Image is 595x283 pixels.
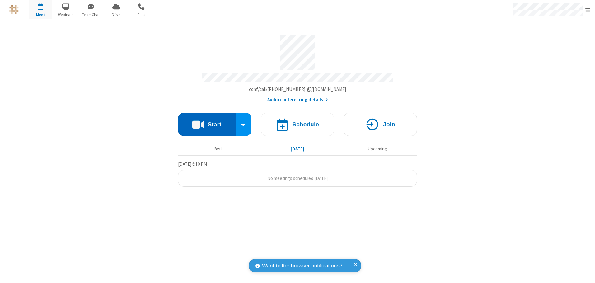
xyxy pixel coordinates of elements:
section: Account details [178,31,417,103]
span: Calls [130,12,153,17]
h4: Schedule [292,121,319,127]
span: Want better browser notifications? [262,262,342,270]
h4: Join [383,121,395,127]
div: Start conference options [236,113,252,136]
button: Upcoming [340,143,415,155]
section: Today's Meetings [178,160,417,187]
button: Schedule [261,113,334,136]
h4: Start [208,121,221,127]
span: Copy my meeting room link [249,86,346,92]
span: No meetings scheduled [DATE] [267,175,328,181]
img: QA Selenium DO NOT DELETE OR CHANGE [9,5,19,14]
button: [DATE] [260,143,335,155]
button: Audio conferencing details [267,96,328,103]
span: Webinars [54,12,77,17]
span: Drive [105,12,128,17]
button: Copy my meeting room linkCopy my meeting room link [249,86,346,93]
span: Meet [29,12,52,17]
button: Join [344,113,417,136]
button: Start [178,113,236,136]
span: [DATE] 6:10 PM [178,161,207,167]
button: Past [180,143,255,155]
span: Team Chat [79,12,103,17]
